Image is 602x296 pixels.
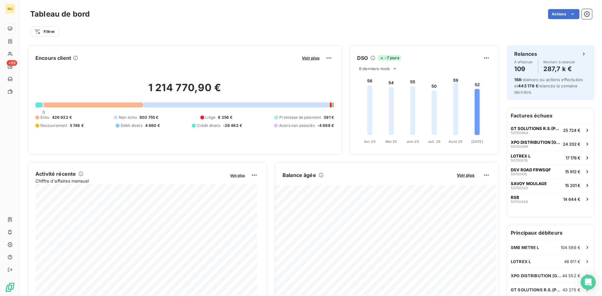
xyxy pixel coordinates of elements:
[514,77,521,82] span: 168
[507,192,594,206] button: RSB5070042814 644 €
[7,60,17,66] span: +99
[471,139,483,144] tspan: [DATE]
[514,50,537,58] h6: Relances
[35,170,76,178] h6: Activité récente
[511,186,528,190] span: 50700343
[145,123,160,128] span: 4 860 €
[511,287,562,292] span: GT SOLUTIONS R.S.(PNEUS)
[40,123,67,128] span: Recouvrement
[218,115,232,120] span: 6 256 €
[564,259,580,264] span: 48 611 €
[511,131,528,135] span: 50700464
[566,155,580,160] span: 17 178 €
[563,142,580,147] span: 24 202 €
[223,123,242,128] span: -28 462 €
[543,60,575,64] span: Montant à relancer
[5,282,15,292] img: Logo LeanPay
[279,115,321,120] span: Promesse de paiement
[511,195,519,200] span: RSB
[543,64,575,74] h4: 287,7 k €
[449,139,462,144] tspan: Août 25
[140,115,158,120] span: 803 755 €
[511,172,527,176] span: 50700415
[357,54,368,62] h6: DSO
[283,171,316,179] h6: Balance âgée
[562,287,580,292] span: 43 275 €
[507,178,594,192] button: SAVOY MOULAGE5070034315 201 €
[514,60,533,64] span: À effectuer
[511,273,562,278] span: XPO DISTRIBUTION [GEOGRAPHIC_DATA]
[455,172,476,178] button: Voir plus
[35,54,71,62] h6: Encours client
[300,55,321,61] button: Voir plus
[561,245,580,250] span: 104 586 €
[507,151,594,164] button: LOTREX L5070067817 178 €
[565,169,580,174] span: 15 912 €
[511,158,528,162] span: 50700678
[70,123,84,128] span: 5 746 €
[406,139,419,144] tspan: Juin 25
[119,115,137,120] span: Non-échu
[565,183,580,188] span: 15 201 €
[457,173,474,178] span: Voir plus
[317,123,334,128] span: -4 698 €
[324,115,334,120] span: 391 €
[511,153,531,158] span: LOTREX L
[40,115,50,120] span: Échu
[563,128,580,133] span: 25 724 €
[562,273,580,278] span: 44 552 €
[511,140,560,145] span: XPO DISTRIBUTION [GEOGRAPHIC_DATA]
[279,123,315,128] span: Avoirs non associés
[30,27,59,37] button: Filtrer
[205,115,215,120] span: Litige
[581,275,596,290] div: Open Intercom Messenger
[518,83,538,88] span: 443 178 €
[511,167,551,172] span: DSV ROAD FRWSQF
[507,225,594,240] h6: Principaux débiteurs
[5,4,15,14] div: MJ
[511,145,528,148] span: 50700489
[30,8,90,20] h3: Tableau de bord
[507,108,594,123] h6: Factures échues
[548,9,579,19] button: Actions
[507,137,594,151] button: XPO DISTRIBUTION [GEOGRAPHIC_DATA]5070048924 202 €
[197,123,220,128] span: Crédit divers
[514,64,533,74] h4: 109
[228,172,247,178] button: Voir plus
[364,139,376,144] tspan: Avr. 25
[428,139,441,144] tspan: Juil. 25
[511,245,539,250] span: SMB METRE L
[378,55,401,61] span: -7 jours
[35,81,334,100] h2: 1 214 770,90 €
[359,66,390,71] span: 6 derniers mois
[511,126,561,131] span: GT SOLUTIONS R.S.(PNEUS)
[42,110,45,115] span: 0
[230,173,245,178] span: Voir plus
[511,259,531,264] span: LOTREX L
[511,200,528,204] span: 50700428
[507,164,594,178] button: DSV ROAD FRWSQF5070041515 912 €
[52,115,72,120] span: 426 922 €
[121,123,143,128] span: Débit divers
[507,123,594,137] button: GT SOLUTIONS R.S.(PNEUS)5070046425 724 €
[302,55,319,60] span: Voir plus
[385,139,397,144] tspan: Mai 25
[35,178,226,184] span: Chiffre d'affaires mensuel
[511,181,547,186] span: SAVOY MOULAGE
[563,197,580,202] span: 14 644 €
[514,77,583,95] span: relances ou actions effectuées et relancés la semaine dernière.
